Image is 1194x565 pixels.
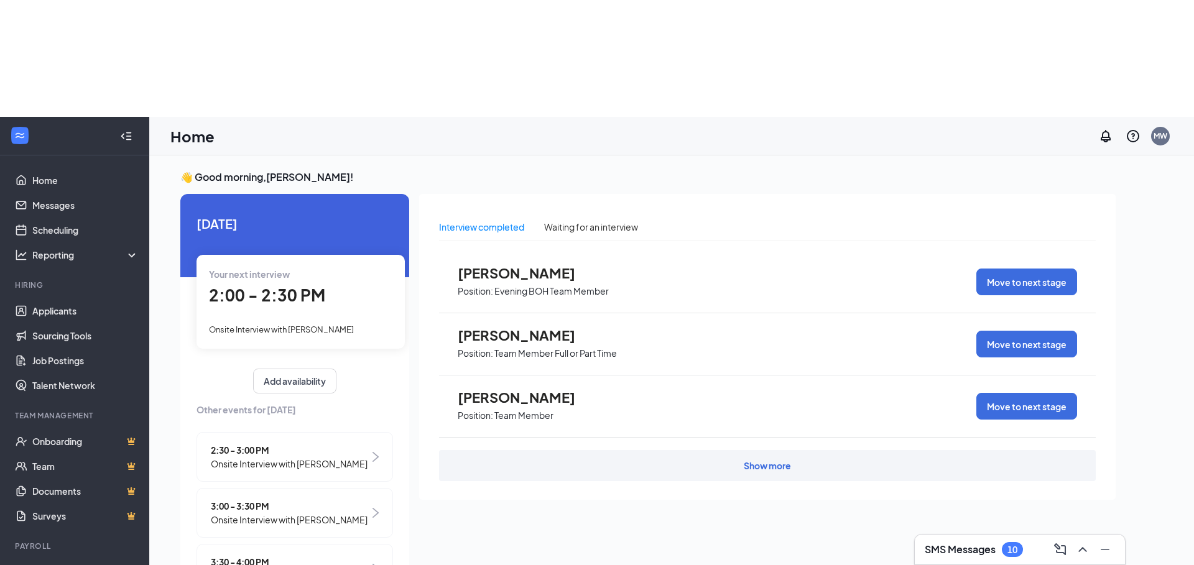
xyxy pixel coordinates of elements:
button: Add availability [253,369,336,393]
svg: ChevronUp [1075,542,1090,557]
a: Job Postings [32,348,139,373]
svg: ComposeMessage [1053,542,1068,557]
button: Move to next stage [976,331,1077,357]
svg: Analysis [15,249,27,261]
a: Scheduling [32,218,139,242]
p: Position: [458,410,493,421]
span: Your next interview [209,269,290,280]
span: 3:00 - 3:30 PM [211,499,368,513]
span: Onsite Interview with [PERSON_NAME] [209,324,354,334]
div: Payroll [15,541,136,551]
a: Messages [32,193,139,218]
svg: Collapse [120,130,132,142]
button: Move to next stage [976,393,1077,420]
div: Show more [744,459,791,472]
span: [PERSON_NAME] [458,327,595,343]
a: TeamCrown [32,454,139,479]
svg: Minimize [1098,542,1113,557]
h1: Home [170,126,215,147]
button: Minimize [1095,540,1115,559]
p: Team Member Full or Part Time [494,347,617,359]
a: DocumentsCrown [32,479,139,503]
div: MW [1154,131,1167,141]
p: Team Member [494,410,553,421]
a: SurveysCrown [32,503,139,528]
span: [PERSON_NAME] [458,265,595,281]
svg: QuestionInfo [1126,129,1141,144]
div: Waiting for an interview [544,220,638,234]
p: Position: [458,285,493,297]
p: Position: [458,347,493,359]
span: Other events for [DATE] [197,403,393,416]
button: ComposeMessage [1050,540,1070,559]
div: Hiring [15,280,136,290]
h3: 👋 Good morning, [PERSON_NAME] ! [180,170,1116,184]
span: Onsite Interview with [PERSON_NAME] [211,513,368,526]
div: 10 [1007,544,1017,555]
a: Talent Network [32,373,139,398]
div: Team Management [15,410,136,421]
a: Sourcing Tools [32,323,139,348]
span: Onsite Interview with [PERSON_NAME] [211,457,368,471]
button: Move to next stage [976,269,1077,295]
a: Home [32,168,139,193]
div: Interview completed [439,220,524,234]
svg: Notifications [1098,129,1113,144]
span: [DATE] [197,214,393,233]
div: Reporting [32,249,139,261]
p: Evening BOH Team Member [494,285,609,297]
span: 2:00 - 2:30 PM [209,285,325,305]
a: Applicants [32,298,139,323]
iframe: Intercom live chat [1152,523,1182,553]
a: OnboardingCrown [32,429,139,454]
svg: WorkstreamLogo [14,129,26,142]
button: ChevronUp [1073,540,1093,559]
span: 2:30 - 3:00 PM [211,443,368,457]
span: [PERSON_NAME] [458,389,595,405]
h3: SMS Messages [925,543,996,556]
